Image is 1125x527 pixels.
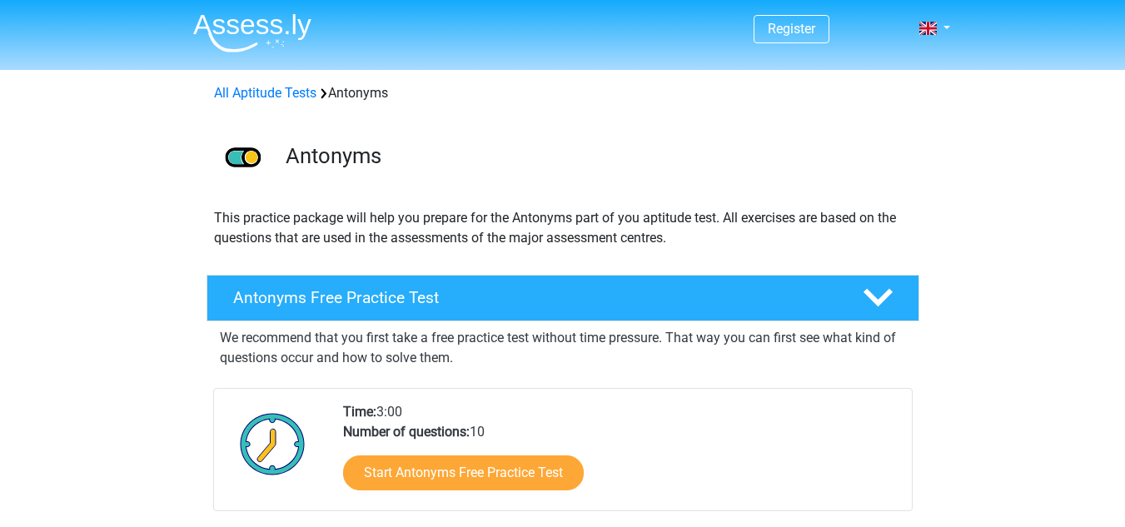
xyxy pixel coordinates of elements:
div: 3:00 10 [331,402,911,510]
p: We recommend that you first take a free practice test without time pressure. That way you can fir... [220,328,906,368]
h3: Antonyms [286,143,906,169]
b: Time: [343,404,376,420]
a: All Aptitude Tests [214,85,316,101]
b: Number of questions: [343,424,470,440]
div: Antonyms [207,83,918,103]
a: Register [768,21,815,37]
h4: Antonyms Free Practice Test [233,288,836,307]
a: Antonyms Free Practice Test [200,275,926,321]
img: Clock [231,402,315,485]
img: antonyms [207,123,278,194]
img: Assessly [193,13,311,52]
a: Start Antonyms Free Practice Test [343,455,584,490]
p: This practice package will help you prepare for the Antonyms part of you aptitude test. All exerc... [214,208,912,248]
